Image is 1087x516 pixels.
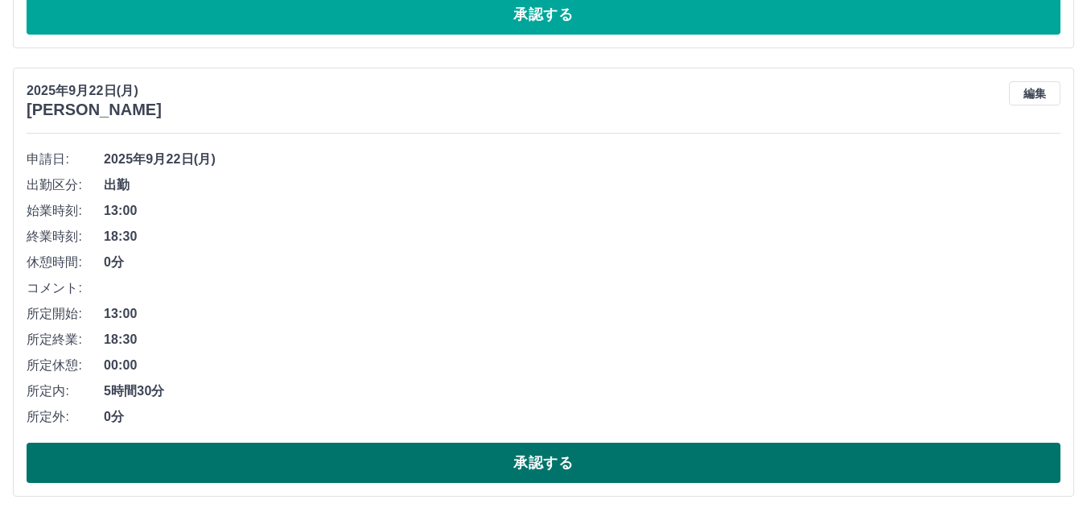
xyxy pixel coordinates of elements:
[104,382,1060,401] span: 5時間30分
[104,304,1060,324] span: 13:00
[104,227,1060,246] span: 18:30
[104,150,1060,169] span: 2025年9月22日(月)
[27,279,104,298] span: コメント:
[27,253,104,272] span: 休憩時間:
[27,443,1060,483] button: 承認する
[104,407,1060,427] span: 0分
[27,150,104,169] span: 申請日:
[27,304,104,324] span: 所定開始:
[27,227,104,246] span: 終業時刻:
[27,201,104,221] span: 始業時刻:
[27,407,104,427] span: 所定外:
[27,101,162,119] h3: [PERSON_NAME]
[104,253,1060,272] span: 0分
[104,330,1060,349] span: 18:30
[27,175,104,195] span: 出勤区分:
[104,201,1060,221] span: 13:00
[1009,81,1060,105] button: 編集
[104,175,1060,195] span: 出勤
[104,356,1060,375] span: 00:00
[27,356,104,375] span: 所定休憩:
[27,81,162,101] p: 2025年9月22日(月)
[27,382,104,401] span: 所定内:
[27,330,104,349] span: 所定終業:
